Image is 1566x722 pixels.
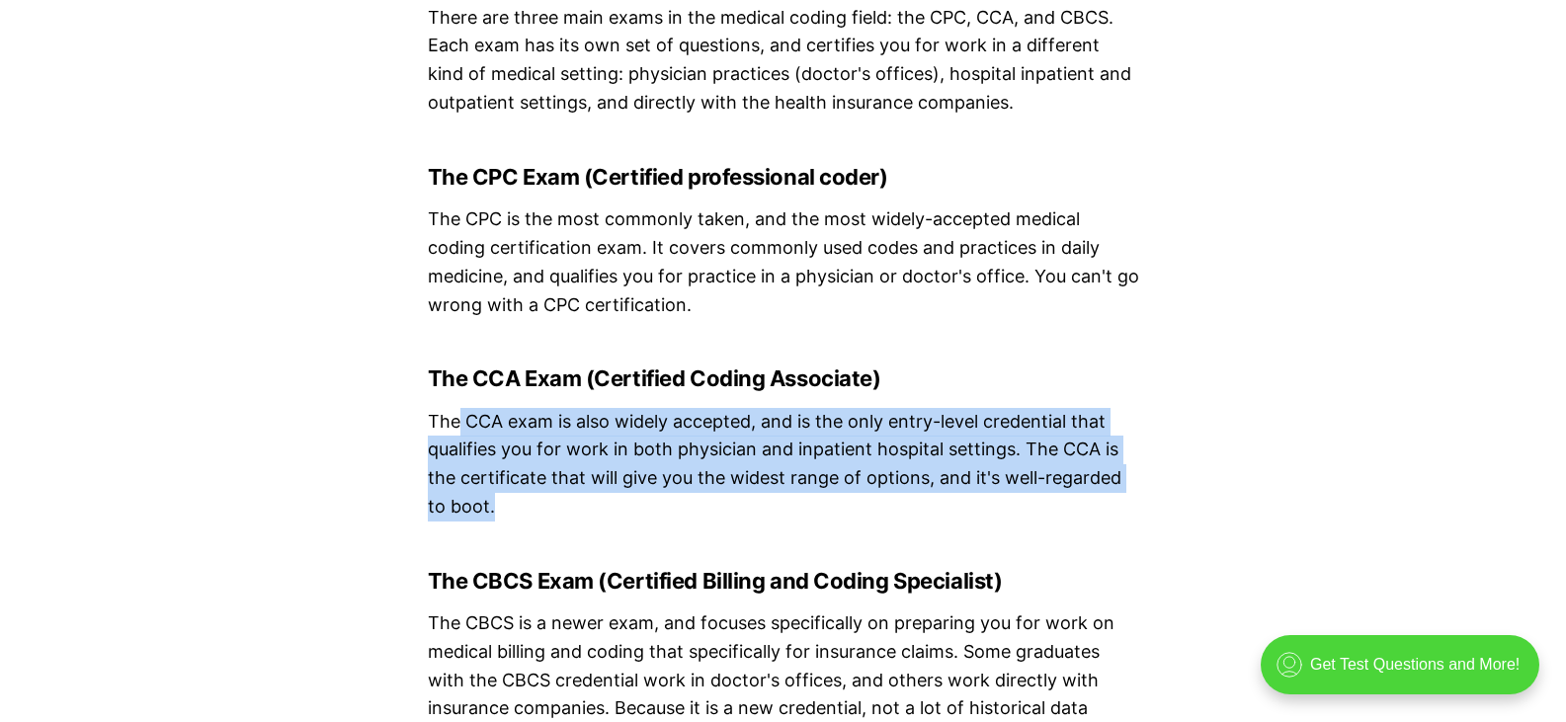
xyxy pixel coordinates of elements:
p: The CCA exam is also widely accepted, and is the only entry-level credential that qualifies you f... [428,408,1139,521]
h4: The CPC Exam (Certified professional coder) [428,165,1139,190]
p: The CPC is the most commonly taken, and the most widely-accepted medical coding certification exa... [428,205,1139,319]
h4: The CBCS Exam (Certified Billing and Coding Specialist) [428,569,1139,594]
h4: The CCA Exam (Certified Coding Associate) [428,366,1139,391]
iframe: portal-trigger [1244,625,1566,722]
p: There are three main exams in the medical coding field: the CPC, CCA, and CBCS. Each exam has its... [428,4,1139,118]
